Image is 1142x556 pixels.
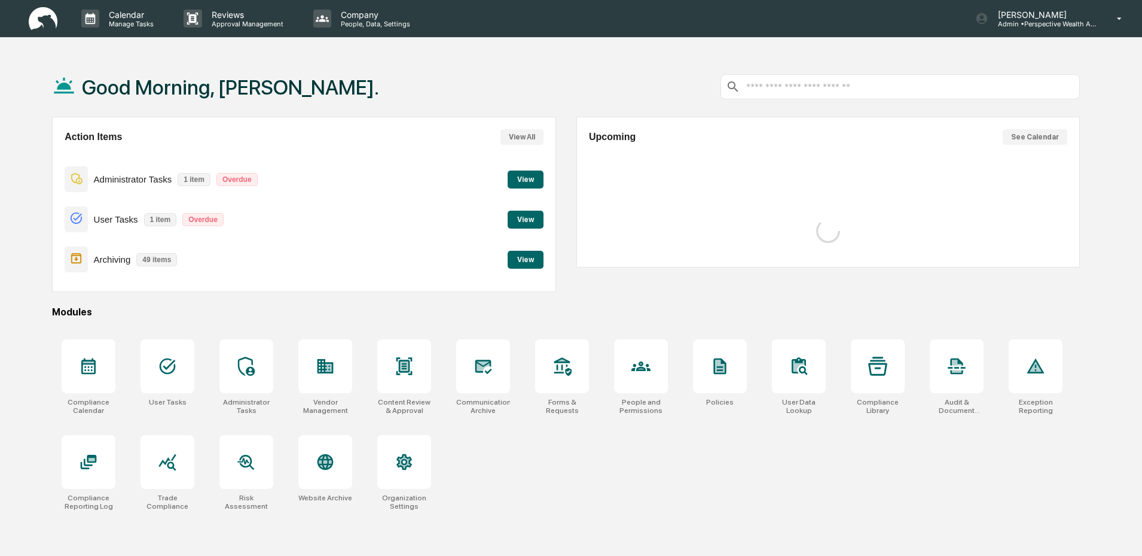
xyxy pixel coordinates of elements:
[52,306,1080,318] div: Modules
[1003,129,1067,145] button: See Calendar
[94,214,138,224] p: User Tasks
[508,253,543,265] a: View
[1009,398,1062,415] div: Exception Reporting
[851,398,905,415] div: Compliance Library
[500,129,543,145] button: View All
[298,494,352,502] div: Website Archive
[988,20,1100,28] p: Admin • Perspective Wealth Advisors
[614,398,668,415] div: People and Permissions
[508,251,543,269] button: View
[988,10,1100,20] p: [PERSON_NAME]
[62,398,115,415] div: Compliance Calendar
[141,494,194,511] div: Trade Compliance
[331,10,416,20] p: Company
[535,398,589,415] div: Forms & Requests
[508,211,543,229] button: View
[508,173,543,184] a: View
[29,7,57,31] img: logo
[216,173,258,186] p: Overdue
[508,213,543,224] a: View
[706,398,734,406] div: Policies
[99,20,160,28] p: Manage Tasks
[219,494,273,511] div: Risk Assessment
[62,494,115,511] div: Compliance Reporting Log
[65,132,122,142] h2: Action Items
[149,398,187,406] div: User Tasks
[94,174,172,184] p: Administrator Tasks
[377,398,431,415] div: Content Review & Approval
[202,20,289,28] p: Approval Management
[456,398,510,415] div: Communications Archive
[182,213,224,226] p: Overdue
[219,398,273,415] div: Administrator Tasks
[99,10,160,20] p: Calendar
[144,213,177,226] p: 1 item
[202,10,289,20] p: Reviews
[377,494,431,511] div: Organization Settings
[772,398,826,415] div: User Data Lookup
[178,173,210,186] p: 1 item
[589,132,636,142] h2: Upcoming
[508,171,543,189] button: View
[331,20,416,28] p: People, Data, Settings
[94,254,131,265] p: Archiving
[136,253,177,266] p: 49 items
[298,398,352,415] div: Vendor Management
[82,75,379,99] h1: Good Morning, [PERSON_NAME].
[930,398,984,415] div: Audit & Document Logs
